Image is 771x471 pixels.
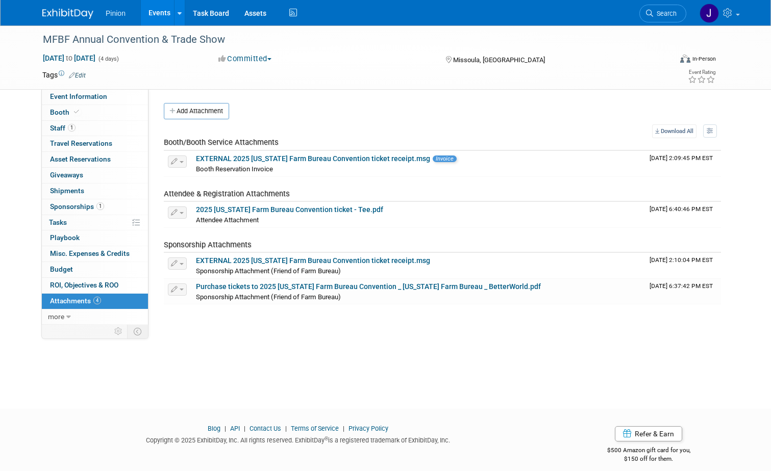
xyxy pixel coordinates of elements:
[39,31,659,49] div: MFBF Annual Convention & Trade Show
[222,425,229,432] span: |
[680,55,690,63] img: Format-Inperson.png
[97,56,119,62] span: (4 days)
[645,253,721,278] td: Upload Timestamp
[653,10,677,17] span: Search
[50,233,80,242] span: Playbook
[196,293,341,301] span: Sponsorship Attachment (Friend of Farm Bureau)
[64,54,74,62] span: to
[96,202,104,210] span: 1
[652,124,697,138] a: Download All
[196,267,341,275] span: Sponsorship Attachment (Friend of Farm Bureau)
[164,103,229,119] button: Add Attachment
[208,425,220,432] a: Blog
[283,425,289,432] span: |
[42,294,148,309] a: Attachments4
[196,282,541,291] a: Purchase tickets to 2025 [US_STATE] Farm Bureau Convention _ [US_STATE] Farm Bureau _ BetterWorld...
[42,433,553,445] div: Copyright © 2025 ExhibitDay, Inc. All rights reserved. ExhibitDay is a registered trademark of Ex...
[93,297,101,304] span: 4
[50,171,83,179] span: Giveaways
[42,136,148,151] a: Travel Reservations
[42,199,148,215] a: Sponsorships1
[42,309,148,325] a: more
[50,108,81,116] span: Booth
[42,262,148,277] a: Budget
[215,54,276,64] button: Committed
[433,155,457,162] span: Invoice
[453,56,545,64] span: Missoula, [GEOGRAPHIC_DATA]
[42,54,96,63] span: [DATE] [DATE]
[42,89,148,104] a: Event Information
[650,154,713,162] span: Upload Timestamp
[164,240,252,249] span: Sponsorship Attachments
[568,455,729,463] div: $150 off for them.
[42,70,86,80] td: Tags
[42,105,148,120] a: Booth
[688,70,715,75] div: Event Rating
[645,151,721,176] td: Upload Timestamp
[50,281,118,289] span: ROI, Objectives & ROO
[50,155,111,163] span: Asset Reservations
[50,187,84,195] span: Shipments
[340,425,347,432] span: |
[616,53,716,68] div: Event Format
[650,256,713,264] span: Upload Timestamp
[106,9,126,17] span: Pinion
[50,202,104,211] span: Sponsorships
[42,121,148,136] a: Staff1
[325,436,328,441] sup: ®
[645,202,721,227] td: Upload Timestamp
[42,246,148,261] a: Misc. Expenses & Credits
[568,439,729,463] div: $500 Amazon gift card for you,
[639,5,686,22] a: Search
[196,205,383,214] a: 2025 [US_STATE] Farm Bureau Convention ticket - Tee.pdf
[50,297,101,305] span: Attachments
[42,168,148,183] a: Giveaways
[196,154,430,163] a: EXTERNAL 2025 [US_STATE] Farm Bureau Convention ticket receipt.msg
[42,278,148,293] a: ROI, Objectives & ROO
[69,72,86,79] a: Edit
[196,256,430,265] a: EXTERNAL 2025 [US_STATE] Farm Bureau Convention ticket receipt.msg
[196,216,259,224] span: Attendee Attachment
[164,138,279,147] span: Booth/Booth Service Attachments
[164,189,290,198] span: Attendee & Registration Attachments
[692,55,716,63] div: In-Person
[42,230,148,246] a: Playbook
[349,425,388,432] a: Privacy Policy
[128,325,148,338] td: Toggle Event Tabs
[50,265,73,273] span: Budget
[50,249,130,257] span: Misc. Expenses & Credits
[250,425,281,432] a: Contact Us
[50,139,112,147] span: Travel Reservations
[50,92,107,100] span: Event Information
[68,124,76,132] span: 1
[615,426,682,441] a: Refer & Earn
[42,9,93,19] img: ExhibitDay
[196,165,273,173] span: Booth Reservation Invoice
[48,312,64,321] span: more
[291,425,339,432] a: Terms of Service
[650,282,713,290] span: Upload Timestamp
[110,325,128,338] td: Personalize Event Tab Strip
[645,279,721,304] td: Upload Timestamp
[650,205,713,213] span: Upload Timestamp
[49,218,67,226] span: Tasks
[42,215,148,230] a: Tasks
[230,425,240,432] a: API
[241,425,248,432] span: |
[42,152,148,167] a: Asset Reservations
[74,109,79,115] i: Booth reservation complete
[50,124,76,132] span: Staff
[42,184,148,199] a: Shipments
[700,4,719,23] img: Jennifer Plumisto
